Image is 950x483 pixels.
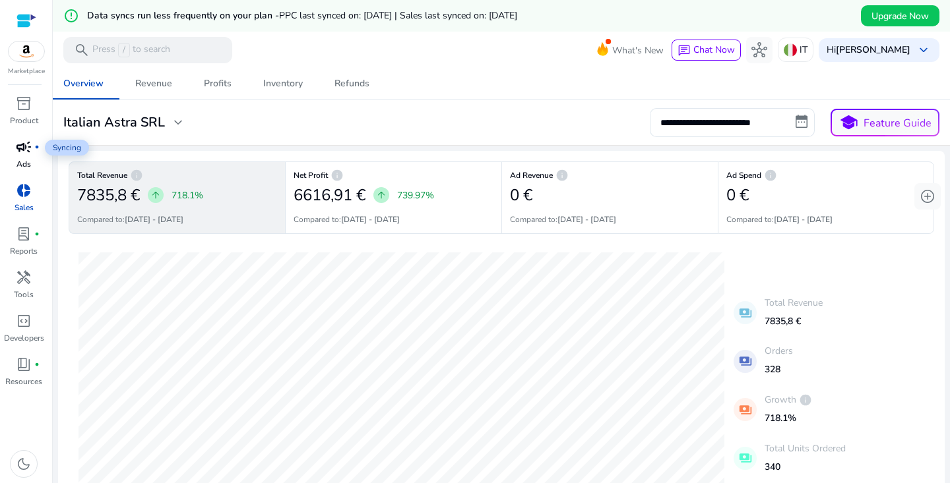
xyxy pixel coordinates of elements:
[734,398,757,421] mat-icon: payments
[34,362,40,367] span: fiber_manual_record
[16,356,32,372] span: book_4
[15,202,34,213] p: Sales
[612,39,664,62] span: What's New
[63,79,104,88] div: Overview
[734,301,757,324] mat-icon: payments
[831,109,939,136] button: schoolFeature Guide
[45,140,89,156] span: Syncing
[765,344,793,358] p: Orders
[135,79,172,88] div: Revenue
[8,67,45,76] p: Marketplace
[204,79,232,88] div: Profits
[397,188,434,202] p: 739.97%
[150,190,161,200] span: arrow_upward
[510,174,710,177] h6: Ad Revenue
[16,270,32,285] span: handyman
[5,376,42,387] p: Resources
[279,9,517,22] span: PPC last synced on: [DATE] | Sales last synced on: [DATE]
[871,9,929,23] span: Upgrade Now
[765,460,846,474] p: 340
[16,139,32,155] span: campaign
[170,115,186,130] span: expand_more
[693,43,735,56] span: Chat Now
[34,144,40,150] span: fiber_manual_record
[14,289,34,300] p: Tools
[74,42,90,58] span: search
[16,96,32,111] span: inventory_2
[726,213,833,225] p: Compared to:
[726,174,926,177] h6: Ad Spend
[774,214,833,225] b: [DATE] - [DATE]
[9,42,44,61] img: amazon.svg
[4,332,44,344] p: Developers
[10,115,38,127] p: Product
[914,183,941,210] button: add_circle
[77,186,140,205] h2: 7835,8 €
[130,169,143,182] span: info
[294,213,400,225] p: Compared to:
[10,245,38,257] p: Reports
[341,214,400,225] b: [DATE] - [DATE]
[294,186,365,205] h2: 6616,91 €
[734,447,757,470] mat-icon: payments
[827,45,910,55] p: Hi
[839,113,858,132] span: school
[510,213,616,225] p: Compared to:
[77,213,183,225] p: Compared to:
[16,313,32,329] span: code_blocks
[765,296,823,310] p: Total Revenue
[87,11,517,22] h5: Data syncs run less frequently on your plan -
[765,441,846,455] p: Total Units Ordered
[63,8,79,24] mat-icon: error_outline
[16,456,32,472] span: dark_mode
[63,115,165,130] h3: Italian Astra SRL
[784,43,797,57] img: it.svg
[751,42,767,58] span: hub
[77,174,277,177] h6: Total Revenue
[765,393,812,407] p: Growth
[376,190,387,200] span: arrow_upward
[765,411,812,425] p: 718.1%
[861,5,939,26] button: Upgrade Now
[734,350,757,373] mat-icon: payments
[864,115,932,131] p: Feature Guide
[746,37,773,63] button: hub
[125,214,183,225] b: [DATE] - [DATE]
[555,169,569,182] span: info
[765,314,823,328] p: 7835,8 €
[16,158,31,170] p: Ads
[16,226,32,242] span: lab_profile
[331,169,344,182] span: info
[765,362,793,376] p: 328
[920,188,935,204] span: add_circle
[334,79,369,88] div: Refunds
[16,183,32,198] span: donut_small
[118,43,130,57] span: /
[916,42,932,58] span: keyboard_arrow_down
[672,40,741,61] button: chatChat Now
[678,44,691,57] span: chat
[799,393,812,407] span: info
[263,79,303,88] div: Inventory
[510,186,532,205] h2: 0 €
[294,174,493,177] h6: Net Profit
[172,188,203,202] p: 718.1%
[726,186,749,205] h2: 0 €
[764,169,777,182] span: info
[92,43,170,57] p: Press to search
[34,231,40,237] span: fiber_manual_record
[557,214,616,225] b: [DATE] - [DATE]
[836,43,910,56] b: [PERSON_NAME]
[800,38,807,61] p: IT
